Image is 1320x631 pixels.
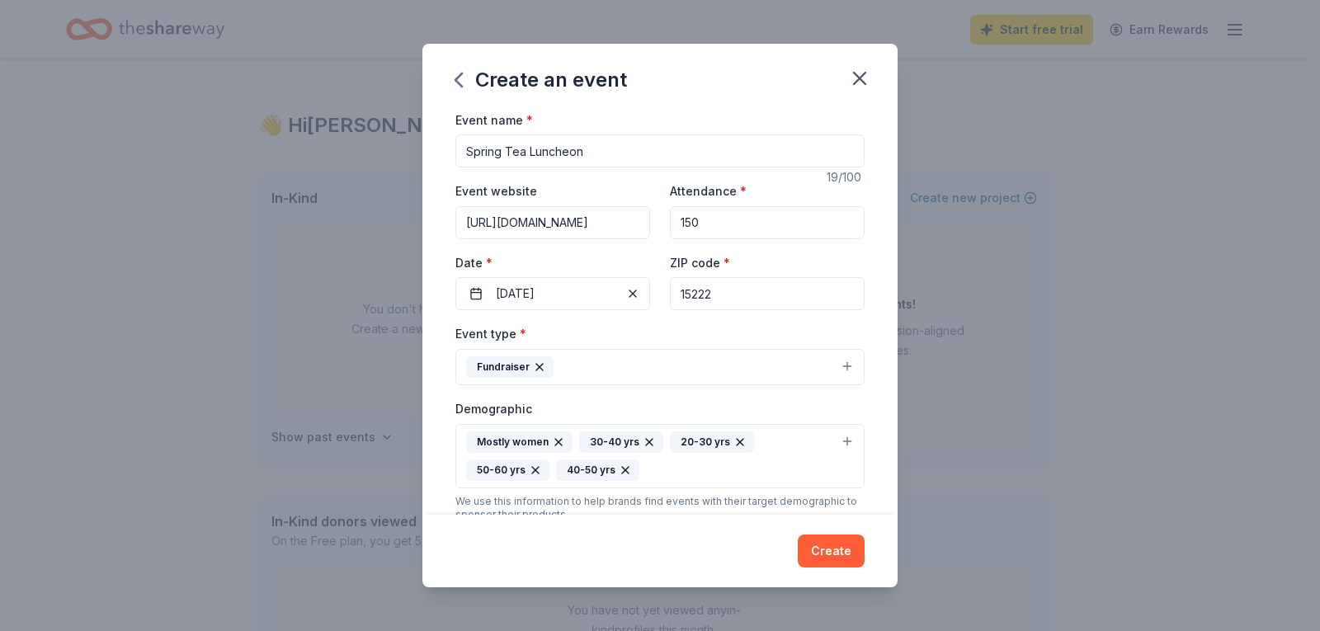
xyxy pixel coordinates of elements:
button: Create [798,534,865,567]
input: https://www... [455,206,650,239]
button: Mostly women30-40 yrs20-30 yrs50-60 yrs40-50 yrs [455,424,865,488]
div: Create an event [455,67,627,93]
div: 40-50 yrs [556,459,639,481]
input: 12345 (U.S. only) [670,277,865,310]
label: ZIP code [670,255,730,271]
label: Attendance [670,183,747,200]
div: 20-30 yrs [670,431,754,453]
input: 20 [670,206,865,239]
div: Fundraiser [466,356,554,378]
label: Event website [455,183,537,200]
label: Event type [455,326,526,342]
label: Date [455,255,650,271]
div: 19 /100 [827,167,865,187]
div: Mostly women [466,431,573,453]
div: 50-60 yrs [466,459,549,481]
button: Fundraiser [455,349,865,385]
div: 30-40 yrs [579,431,663,453]
input: Spring Fundraiser [455,134,865,167]
label: Event name [455,112,533,129]
label: Demographic [455,401,532,417]
div: We use this information to help brands find events with their target demographic to sponsor their... [455,495,865,521]
button: [DATE] [455,277,650,310]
